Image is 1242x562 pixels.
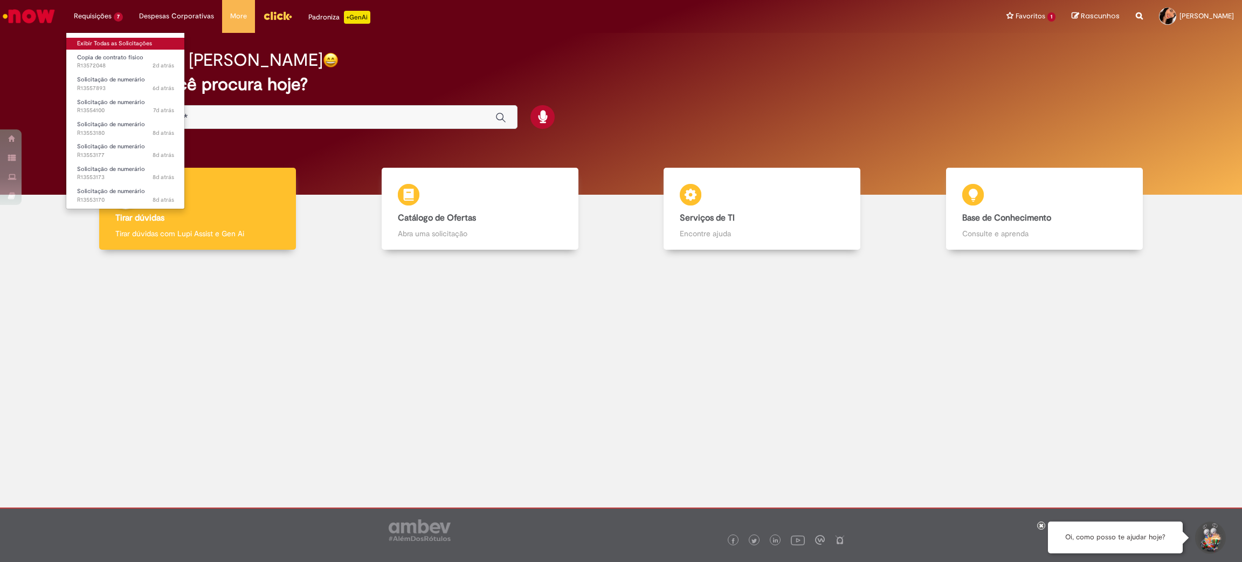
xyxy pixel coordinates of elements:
[105,51,323,70] h2: Boa tarde, [PERSON_NAME]
[815,535,825,545] img: logo_footer_workplace.png
[153,106,174,114] time: 22/09/2025 10:13:28
[153,151,174,159] span: 8d atrás
[77,187,145,195] span: Solicitação de numerário
[66,52,185,72] a: Aberto R13572048 : Copia de contrato físico
[139,11,214,22] span: Despesas Corporativas
[105,75,1137,94] h2: O que você procura hoje?
[153,151,174,159] time: 21/09/2025 17:01:23
[77,173,174,182] span: R13553173
[77,120,145,128] span: Solicitação de numerário
[66,97,185,116] a: Aberto R13554100 : Solicitação de numerário
[835,535,845,545] img: logo_footer_naosei.png
[66,119,185,139] a: Aberto R13553180 : Solicitação de numerário
[773,538,778,544] img: logo_footer_linkedin.png
[77,196,174,204] span: R13553170
[153,84,174,92] time: 23/09/2025 09:54:10
[57,168,339,250] a: Tirar dúvidas Tirar dúvidas com Lupi Assist e Gen Ai
[344,11,370,24] p: +GenAi
[153,173,174,181] span: 8d atrás
[962,228,1127,239] p: Consulte e aprenda
[1016,11,1045,22] span: Favoritos
[66,141,185,161] a: Aberto R13553177 : Solicitação de numerário
[153,173,174,181] time: 21/09/2025 16:58:29
[66,74,185,94] a: Aberto R13557893 : Solicitação de numerário
[74,11,112,22] span: Requisições
[1081,11,1120,21] span: Rascunhos
[77,61,174,70] span: R13572048
[398,228,562,239] p: Abra uma solicitação
[962,213,1051,223] b: Base de Conhecimento
[114,12,123,22] span: 7
[751,538,757,544] img: logo_footer_twitter.png
[66,163,185,183] a: Aberto R13553173 : Solicitação de numerário
[730,538,736,544] img: logo_footer_facebook.png
[77,76,145,84] span: Solicitação de numerário
[230,11,247,22] span: More
[1,5,57,27] img: ServiceNow
[153,129,174,137] span: 8d atrás
[153,84,174,92] span: 6d atrás
[77,142,145,150] span: Solicitação de numerário
[153,61,174,70] time: 26/09/2025 17:31:31
[791,533,805,547] img: logo_footer_youtube.png
[77,98,145,106] span: Solicitação de numerário
[398,213,476,223] b: Catálogo de Ofertas
[680,228,844,239] p: Encontre ajuda
[77,151,174,160] span: R13553177
[323,52,339,68] img: happy-face.png
[308,11,370,24] div: Padroniza
[1193,522,1226,554] button: Iniciar Conversa de Suporte
[1047,12,1055,22] span: 1
[903,168,1186,250] a: Base de Conhecimento Consulte e aprenda
[680,213,735,223] b: Serviços de TI
[66,32,185,209] ul: Requisições
[115,228,280,239] p: Tirar dúvidas com Lupi Assist e Gen Ai
[66,38,185,50] a: Exibir Todas as Solicitações
[339,168,622,250] a: Catálogo de Ofertas Abra uma solicitação
[77,129,174,138] span: R13553180
[66,186,185,205] a: Aberto R13553170 : Solicitação de numerário
[77,53,143,61] span: Copia de contrato físico
[153,106,174,114] span: 7d atrás
[153,129,174,137] time: 21/09/2025 17:05:48
[1072,11,1120,22] a: Rascunhos
[1048,522,1183,553] div: Oi, como posso te ajudar hoje?
[77,106,174,115] span: R13554100
[1179,11,1234,20] span: [PERSON_NAME]
[263,8,292,24] img: click_logo_yellow_360x200.png
[115,213,164,223] b: Tirar dúvidas
[153,61,174,70] span: 2d atrás
[77,84,174,93] span: R13557893
[153,196,174,204] span: 8d atrás
[621,168,903,250] a: Serviços de TI Encontre ajuda
[77,165,145,173] span: Solicitação de numerário
[153,196,174,204] time: 21/09/2025 16:55:54
[389,519,451,541] img: logo_footer_ambev_rotulo_gray.png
